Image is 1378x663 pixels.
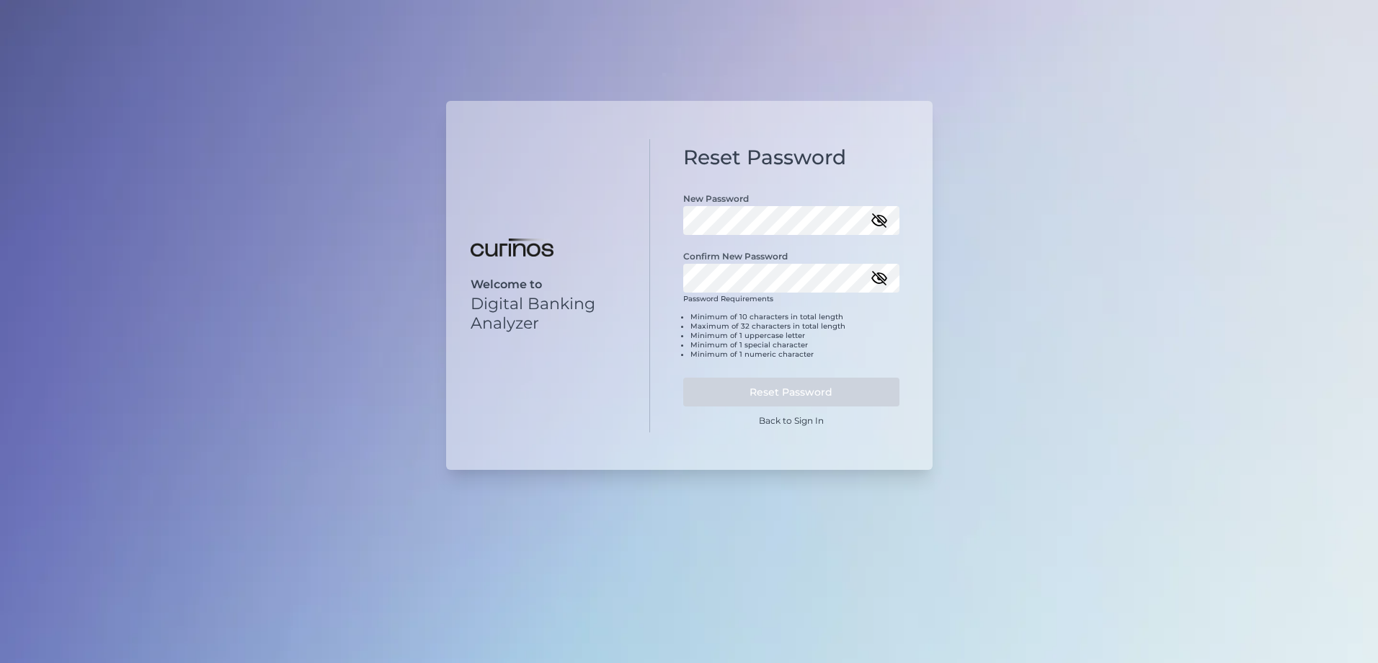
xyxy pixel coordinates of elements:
[759,415,824,426] a: Back to Sign In
[690,350,899,359] li: Minimum of 1 numeric character
[690,331,899,340] li: Minimum of 1 uppercase letter
[683,378,899,406] button: Reset Password
[683,251,788,262] label: Confirm New Password
[690,321,899,331] li: Maximum of 32 characters in total length
[471,294,626,333] p: Digital Banking Analyzer
[690,312,899,321] li: Minimum of 10 characters in total length
[683,294,899,370] div: Password Requirements
[471,239,554,257] img: Digital Banking Analyzer
[683,146,899,170] h1: Reset Password
[471,277,626,291] p: Welcome to
[683,193,749,204] label: New Password
[690,340,899,350] li: Minimum of 1 special character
